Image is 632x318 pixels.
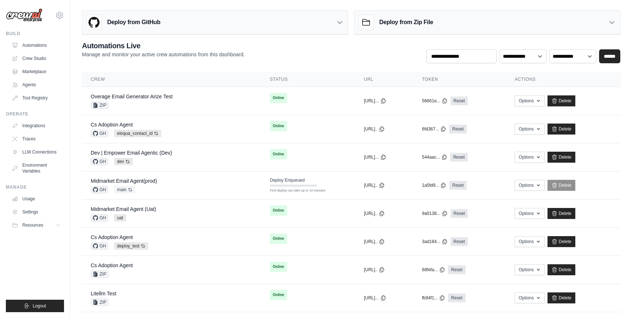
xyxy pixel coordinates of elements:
[449,181,466,190] a: Reset
[448,265,465,274] a: Reset
[422,182,447,188] button: 1a5fd9...
[6,31,64,37] div: Build
[515,236,544,247] button: Options
[548,264,576,275] a: Delete
[548,95,576,106] a: Delete
[91,158,108,165] span: GH
[91,206,156,212] a: Midmarket Email Agent (Uat)
[451,96,468,105] a: Reset
[9,79,64,91] a: Agents
[413,72,506,87] th: Token
[91,214,108,222] span: GH
[91,262,133,268] a: Cs Adoption Agent
[270,177,305,183] span: Deploy Enqueued
[91,242,108,250] span: GH
[114,158,133,165] span: dev
[91,122,133,128] a: Cs Adoption Agent
[548,208,576,219] a: Delete
[422,211,448,216] button: 9a0138...
[9,133,64,145] a: Traces
[422,126,447,132] button: 6fd367...
[114,214,126,222] span: uat
[6,111,64,117] div: Operate
[9,92,64,104] a: Tool Registry
[9,159,64,177] a: Environment Variables
[451,237,468,246] a: Reset
[82,72,261,87] th: Crew
[9,146,64,158] a: LLM Connections
[355,72,413,87] th: URL
[114,130,161,137] span: eloqua_contact_id
[82,51,245,58] p: Manage and monitor your active crew automations from this dashboard.
[6,8,42,22] img: Logo
[422,98,448,104] button: 56661e...
[422,154,447,160] button: 544aac...
[261,72,355,87] th: Status
[515,180,544,191] button: Options
[270,234,287,244] span: Online
[9,206,64,218] a: Settings
[450,153,467,162] a: Reset
[270,93,287,103] span: Online
[9,39,64,51] a: Automations
[91,102,109,109] span: ZIP
[6,300,64,312] button: Logout
[82,41,245,51] h2: Automations Live
[515,124,544,135] button: Options
[9,219,64,231] button: Resources
[548,180,576,191] a: Delete
[22,222,43,228] span: Resources
[515,208,544,219] button: Options
[548,236,576,247] a: Delete
[548,292,576,303] a: Delete
[33,303,46,309] span: Logout
[91,299,109,306] span: ZIP
[270,262,287,272] span: Online
[114,186,135,193] span: main
[270,149,287,159] span: Online
[448,294,465,302] a: Reset
[91,150,172,156] a: Dev | Empower Email Agentic (Dev)
[107,18,160,27] h3: Deploy from GitHub
[9,193,64,205] a: Usage
[6,184,64,190] div: Manage
[9,120,64,132] a: Integrations
[379,18,433,27] h3: Deploy from Zip File
[91,178,157,184] a: Midmarket Email Agent(prod)
[422,239,448,245] button: 3ad184...
[91,94,173,99] a: Overage Email Generator Arize Test
[270,205,287,216] span: Online
[9,66,64,77] a: Marketplace
[515,292,544,303] button: Options
[270,121,287,131] span: Online
[9,53,64,64] a: Crew Studio
[449,125,466,133] a: Reset
[270,188,317,193] div: First deploy can take up to 10 minutes
[422,295,445,301] button: fb94f1...
[548,124,576,135] a: Delete
[515,95,544,106] button: Options
[91,291,116,296] a: Litellm Test
[548,152,576,163] a: Delete
[515,264,544,275] button: Options
[91,234,133,240] a: Cs Adoption Agent
[270,290,287,300] span: Online
[91,130,108,137] span: GH
[515,152,544,163] button: Options
[506,72,620,87] th: Actions
[87,15,101,30] img: GitHub Logo
[451,209,468,218] a: Reset
[91,270,109,278] span: ZIP
[91,186,108,193] span: GH
[422,267,445,273] button: 68fefa...
[114,242,148,250] span: deploy_test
